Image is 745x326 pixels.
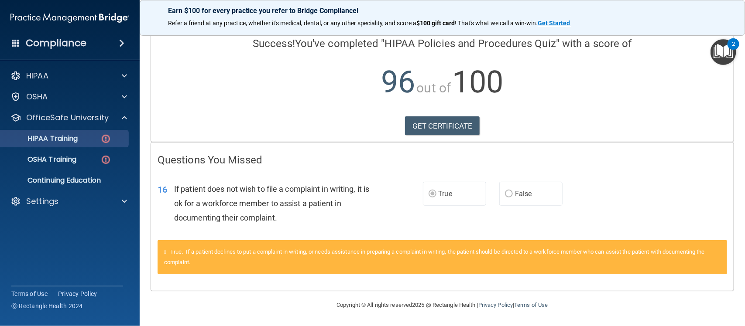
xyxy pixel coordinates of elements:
[10,92,127,102] a: OSHA
[711,39,736,65] button: Open Resource Center, 2 new notifications
[478,302,513,308] a: Privacy Policy
[417,80,451,95] span: out of
[158,184,167,195] span: 16
[253,37,295,50] span: Success!
[11,302,83,310] span: Ⓒ Rectangle Health 2024
[58,289,97,298] a: Privacy Policy
[100,154,111,165] img: danger-circle.6113f641.png
[515,190,532,198] span: False
[405,116,480,136] a: GET CERTIFICATE
[514,302,548,308] a: Terms of Use
[538,20,571,27] a: Get Started
[452,64,503,100] span: 100
[26,196,58,207] p: Settings
[168,20,416,27] span: Refer a friend at any practice, whether it's medical, dental, or any other speciality, and score a
[10,196,127,207] a: Settings
[10,9,129,27] img: PMB logo
[439,190,452,198] span: True
[429,191,436,197] input: True
[174,184,369,222] span: If patient does not wish to file a complaint in writing, it is ok for a workforce member to assis...
[381,64,415,100] span: 96
[6,155,76,164] p: OSHA Training
[10,71,127,81] a: HIPAA
[26,71,48,81] p: HIPAA
[505,191,513,197] input: False
[455,20,538,27] span: ! That's what we call a win-win.
[283,291,602,319] div: Copyright © All rights reserved 2025 @ Rectangle Health | |
[732,44,735,55] div: 2
[538,20,570,27] strong: Get Started
[168,7,717,15] p: Earn $100 for every practice you refer to Bridge Compliance!
[26,92,48,102] p: OSHA
[10,112,127,123] a: OfficeSafe University
[6,134,78,143] p: HIPAA Training
[26,37,86,49] h4: Compliance
[100,133,111,144] img: danger-circle.6113f641.png
[416,20,455,27] strong: $100 gift card
[385,37,556,50] span: HIPAA Policies and Procedures Quiz
[6,176,125,185] p: Continuing Education
[158,38,727,49] h4: You've completed " " with a score of
[26,112,109,123] p: OfficeSafe University
[164,248,705,265] span: True. If a patient declines to put a complaint in writing, or needs assistance in preparing a com...
[158,154,727,166] h4: Questions You Missed
[11,289,48,298] a: Terms of Use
